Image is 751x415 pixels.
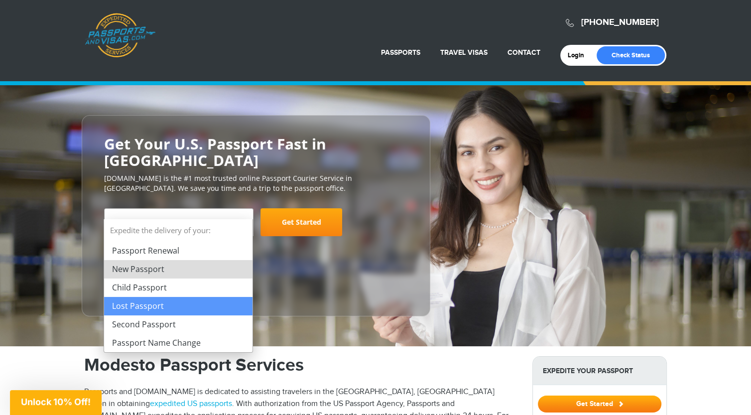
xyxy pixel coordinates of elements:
[104,334,252,352] li: Passport Name Change
[260,208,342,236] a: Get Started
[581,17,659,28] a: [PHONE_NUMBER]
[568,51,591,59] a: Login
[104,136,408,168] h2: Get Your U.S. Passport Fast in [GEOGRAPHIC_DATA]
[507,48,540,57] a: Contact
[104,219,252,352] li: Expedite the delivery of your:
[85,13,155,58] a: Passports & [DOMAIN_NAME]
[21,397,91,407] span: Unlock 10% Off!
[597,46,665,64] a: Check Status
[104,278,252,297] li: Child Passport
[533,357,666,385] strong: Expedite Your Passport
[381,48,420,57] a: Passports
[84,356,517,374] h1: Modesto Passport Services
[104,208,253,236] span: New Passport
[150,399,232,409] a: expedited US passports
[440,48,488,57] a: Travel Visas
[104,260,252,278] li: New Passport
[104,173,408,193] p: [DOMAIN_NAME] is the #1 most trusted online Passport Courier Service in [GEOGRAPHIC_DATA]. We sav...
[104,297,252,315] li: Lost Passport
[104,242,252,260] li: Passport Renewal
[538,400,661,408] a: Get Started
[104,241,408,251] span: Starting at $199 + government fees
[112,212,243,240] span: New Passport
[104,315,252,334] li: Second Passport
[538,396,661,413] button: Get Started
[104,219,252,242] strong: Expedite the delivery of your:
[10,390,102,415] div: Unlock 10% Off!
